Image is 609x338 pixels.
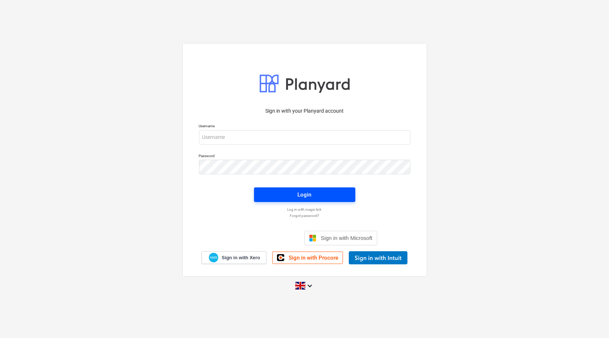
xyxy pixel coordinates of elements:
[298,190,312,199] div: Login
[199,107,410,115] p: Sign in with your Planyard account
[309,234,316,242] img: Microsoft logo
[209,253,218,263] img: Xero logo
[254,187,355,202] button: Login
[305,281,314,290] i: keyboard_arrow_down
[199,130,410,145] input: Username
[199,124,410,130] p: Username
[195,207,414,212] a: Log in with magic link
[272,252,343,264] a: Sign in with Procore
[321,235,372,241] span: Sign in with Microsoft
[573,303,609,338] iframe: Chat Widget
[202,251,266,264] a: Sign in with Xero
[222,255,260,261] span: Sign in with Xero
[289,255,338,261] span: Sign in with Procore
[228,230,302,246] iframe: Sign in with Google Button
[199,154,410,160] p: Password
[195,213,414,218] a: Forgot password?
